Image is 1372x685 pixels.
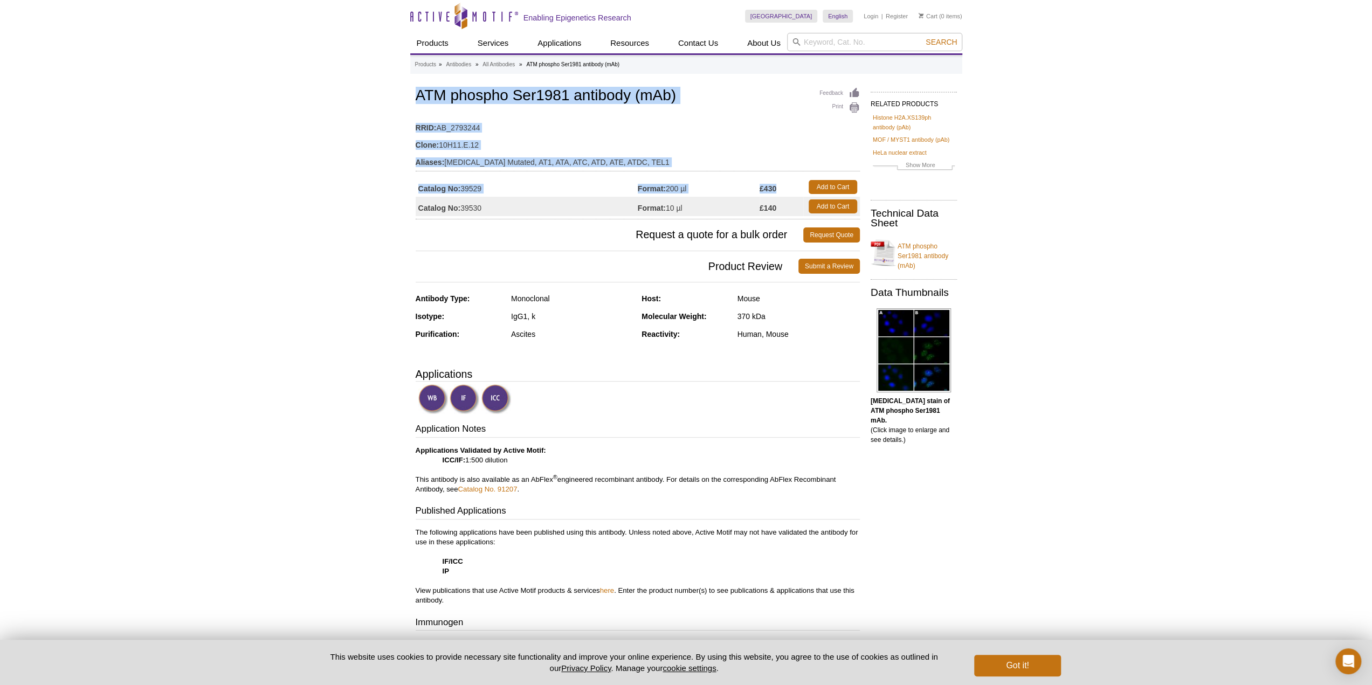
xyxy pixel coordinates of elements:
[418,384,448,414] img: Western Blot Validated
[416,504,860,520] h3: Published Applications
[416,123,437,133] strong: RRID:
[871,209,957,228] h2: Technical Data Sheet
[416,616,860,631] h3: Immunogen
[446,60,471,70] a: Antibodies
[511,312,633,321] div: IgG1, k
[809,180,857,194] a: Add to Cart
[871,235,957,271] a: ATM phospho Ser1981 antibody (mAb)
[604,33,656,53] a: Resources
[819,87,860,99] a: Feedback
[919,10,962,23] li: (0 items)
[443,557,463,565] strong: IF/ICC
[312,651,957,674] p: This website uses cookies to provide necessary site functionality and improve your online experie...
[418,184,461,193] strong: Catalog No:
[416,528,860,605] p: The following applications have been published using this antibody. Unless noted above, Active Mo...
[798,259,860,274] a: Submit a Review
[864,12,878,20] a: Login
[475,61,479,67] li: »
[760,184,776,193] strong: £430
[819,102,860,114] a: Print
[787,33,962,51] input: Keyword, Cat. No.
[416,366,860,382] h3: Applications
[871,397,950,424] b: [MEDICAL_DATA] stain of ATM phospho Ser1981 mAb.
[416,151,860,168] td: [MEDICAL_DATA] Mutated, AT1, ATA, ATC, ATD, ATE, ATDC, TEL1
[638,203,666,213] strong: Format:
[416,446,546,454] b: Applications Validated by Active Motif:
[416,134,860,151] td: 10H11.E.12
[600,586,614,594] a: here
[443,567,449,575] strong: IP
[803,227,860,243] a: Request Quote
[416,294,470,303] strong: Antibody Type:
[974,655,1060,676] button: Got it!
[410,33,455,53] a: Products
[416,227,804,243] span: Request a quote for a bulk order
[638,184,666,193] strong: Format:
[886,12,908,20] a: Register
[519,61,522,67] li: »
[741,33,787,53] a: About Us
[877,308,951,392] img: ATM phospho Ser1981 antibody (mAb) tested by immunofluorescence.
[642,294,661,303] strong: Host:
[415,60,436,70] a: Products
[737,294,860,303] div: Mouse
[873,113,955,132] a: Histone H2A.XS139ph antibody (pAb)
[450,384,479,414] img: Immunofluorescence Validated
[416,87,860,106] h1: ATM phospho Ser1981 antibody (mAb)
[418,203,461,213] strong: Catalog No:
[416,259,798,274] span: Product Review
[638,177,760,197] td: 200 µl
[416,116,860,134] td: AB_2793244
[416,312,445,321] strong: Isotype:
[416,639,860,648] p: This ATM phospho Ser1981 antibody was raised against a peptide containing phospho-serine 1981 of ...
[663,663,716,673] button: cookie settings
[809,199,857,213] a: Add to Cart
[873,160,955,172] a: Show More
[523,13,631,23] h2: Enabling Epigenetics Research
[642,330,680,338] strong: Reactivity:
[926,38,957,46] span: Search
[416,446,860,494] p: 1:500 dilution This antibody is also available as an AbFlex engineered recombinant antibody. For ...
[511,294,633,303] div: Monoclonal
[443,456,466,464] strong: ICC/IF:
[1335,648,1361,674] div: Open Intercom Messenger
[922,37,960,47] button: Search
[416,140,439,150] strong: Clone:
[638,197,760,216] td: 10 µl
[482,60,515,70] a: All Antibodies
[531,33,588,53] a: Applications
[416,157,445,167] strong: Aliases:
[416,330,460,338] strong: Purification:
[919,12,937,20] a: Cart
[672,33,725,53] a: Contact Us
[439,61,442,67] li: »
[416,177,638,197] td: 39529
[881,10,883,23] li: |
[871,288,957,297] h2: Data Thumbnails
[919,13,923,18] img: Your Cart
[642,312,706,321] strong: Molecular Weight:
[561,663,611,673] a: Privacy Policy
[416,197,638,216] td: 39530
[526,61,619,67] li: ATM phospho Ser1981 antibody (mAb)
[737,329,860,339] div: Human, Mouse
[481,384,511,414] img: Immunocytochemistry Validated
[416,423,860,438] h3: Application Notes
[873,148,927,157] a: HeLa nuclear extract
[871,396,957,445] p: (Click image to enlarge and see details.)
[471,33,515,53] a: Services
[745,10,818,23] a: [GEOGRAPHIC_DATA]
[511,329,633,339] div: Ascites
[553,473,557,480] sup: ®
[760,203,776,213] strong: £140
[873,135,949,144] a: MOF / MYST1 antibody (pAb)
[871,92,957,111] h2: RELATED PRODUCTS
[737,312,860,321] div: 370 kDa
[823,10,853,23] a: English
[458,485,517,493] a: Catalog No. 91207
